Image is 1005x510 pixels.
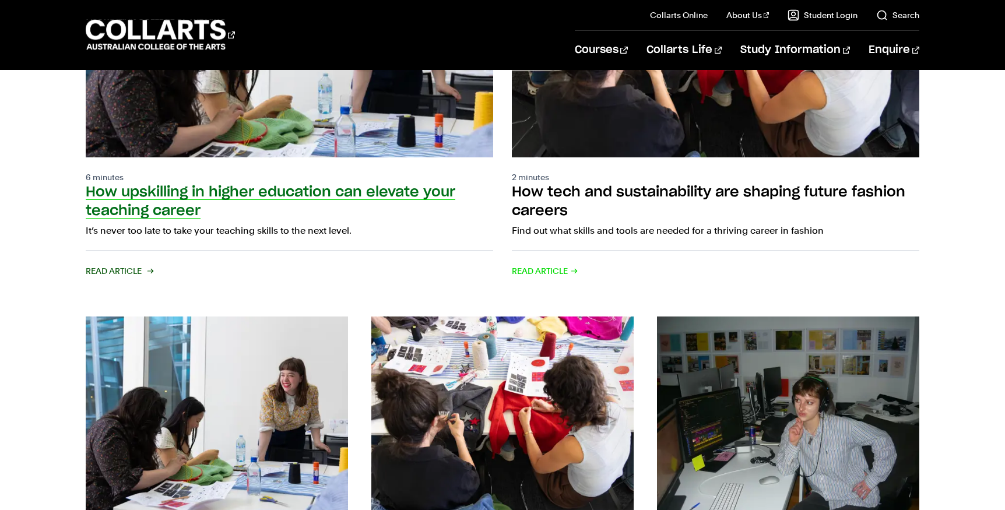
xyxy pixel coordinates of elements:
a: Search [876,9,919,21]
a: Student Login [788,9,858,21]
h2: How upskilling in higher education can elevate your teaching career [86,185,455,218]
h2: How tech and sustainability are shaping future fashion careers [512,185,905,218]
p: 2 minutes [512,171,919,183]
span: Read Article [512,263,578,279]
p: It’s never too late to take your teaching skills to the next level. [86,223,493,239]
p: Find out what skills and tools are needed for a thriving career in fashion [512,223,919,239]
a: Enquire [869,31,919,69]
p: 6 minutes [86,171,493,183]
span: Read Article [86,263,152,279]
a: Courses [575,31,628,69]
a: Collarts Online [650,9,708,21]
a: Study Information [740,31,850,69]
a: About Us [726,9,769,21]
a: Collarts Life [646,31,722,69]
div: Go to homepage [86,18,235,51]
